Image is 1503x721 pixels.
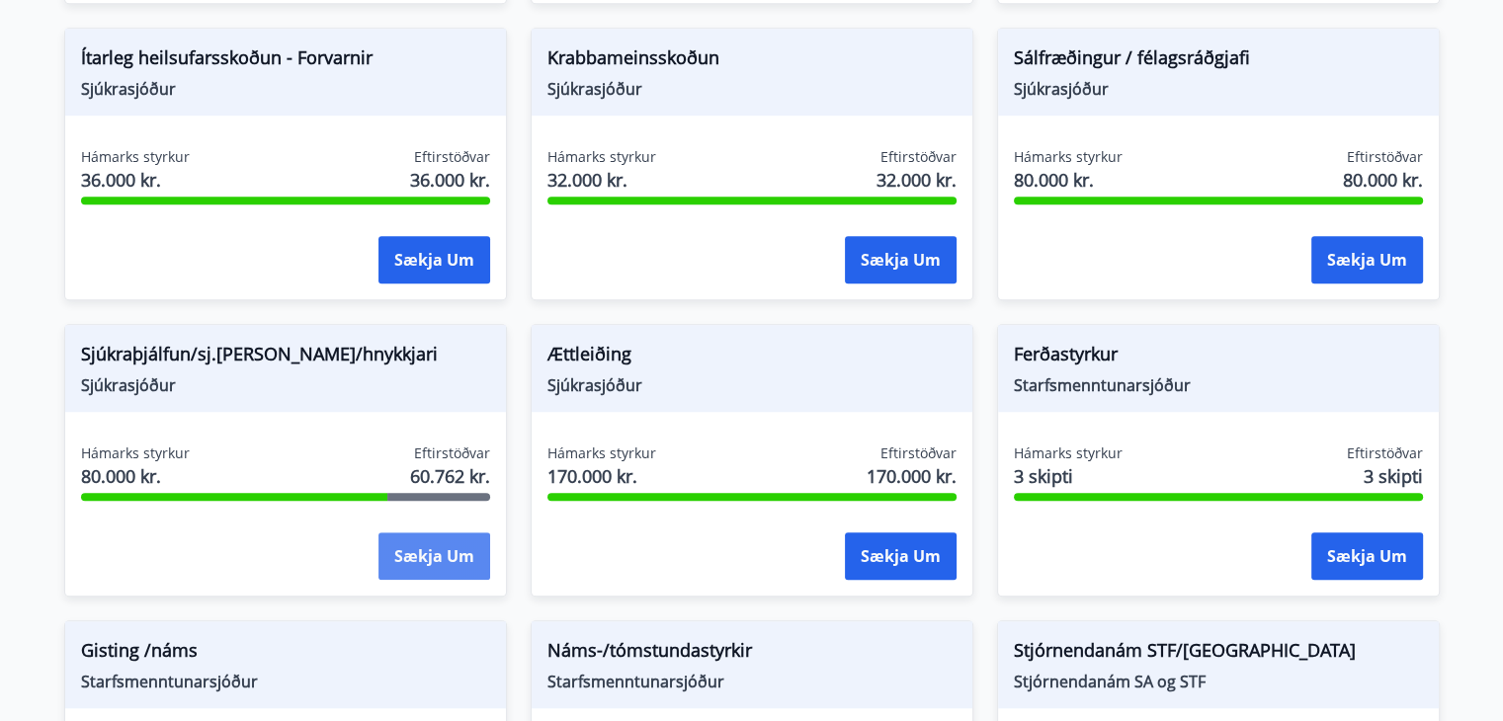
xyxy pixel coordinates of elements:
[81,44,490,78] span: Ítarleg heilsufarsskoðun - Forvarnir
[1014,463,1123,489] span: 3 skipti
[1014,147,1123,167] span: Hámarks styrkur
[414,147,490,167] span: Eftirstöðvar
[1014,637,1423,671] span: Stjórnendanám STF/[GEOGRAPHIC_DATA]
[547,167,656,193] span: 32.000 kr.
[1014,443,1123,463] span: Hámarks styrkur
[547,463,656,489] span: 170.000 kr.
[378,532,490,580] button: Sækja um
[81,463,190,489] span: 80.000 kr.
[1014,167,1123,193] span: 80.000 kr.
[1347,147,1423,167] span: Eftirstöðvar
[1014,44,1423,78] span: Sálfræðingur / félagsráðgjafi
[1014,374,1423,396] span: Starfsmenntunarsjóður
[845,236,957,283] button: Sækja um
[547,374,957,396] span: Sjúkrasjóður
[880,443,957,463] span: Eftirstöðvar
[81,167,190,193] span: 36.000 kr.
[547,637,957,671] span: Náms-/tómstundastyrkir
[81,374,490,396] span: Sjúkrasjóður
[1311,236,1423,283] button: Sækja um
[547,443,656,463] span: Hámarks styrkur
[1347,443,1423,463] span: Eftirstöðvar
[1343,167,1423,193] span: 80.000 kr.
[547,44,957,78] span: Krabbameinsskoðun
[81,671,490,692] span: Starfsmenntunarsjóður
[81,341,490,374] span: Sjúkraþjálfun/sj.[PERSON_NAME]/hnykkjari
[547,671,957,692] span: Starfsmenntunarsjóður
[1014,341,1423,374] span: Ferðastyrkur
[877,167,957,193] span: 32.000 kr.
[410,167,490,193] span: 36.000 kr.
[880,147,957,167] span: Eftirstöðvar
[81,443,190,463] span: Hámarks styrkur
[410,463,490,489] span: 60.762 kr.
[378,236,490,283] button: Sækja um
[845,532,957,580] button: Sækja um
[547,78,957,100] span: Sjúkrasjóður
[81,147,190,167] span: Hámarks styrkur
[547,341,957,374] span: Ættleiðing
[1364,463,1423,489] span: 3 skipti
[1311,532,1423,580] button: Sækja um
[81,78,490,100] span: Sjúkrasjóður
[81,637,490,671] span: Gisting /náms
[414,443,490,463] span: Eftirstöðvar
[547,147,656,167] span: Hámarks styrkur
[867,463,957,489] span: 170.000 kr.
[1014,671,1423,692] span: Stjórnendanám SA og STF
[1014,78,1423,100] span: Sjúkrasjóður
